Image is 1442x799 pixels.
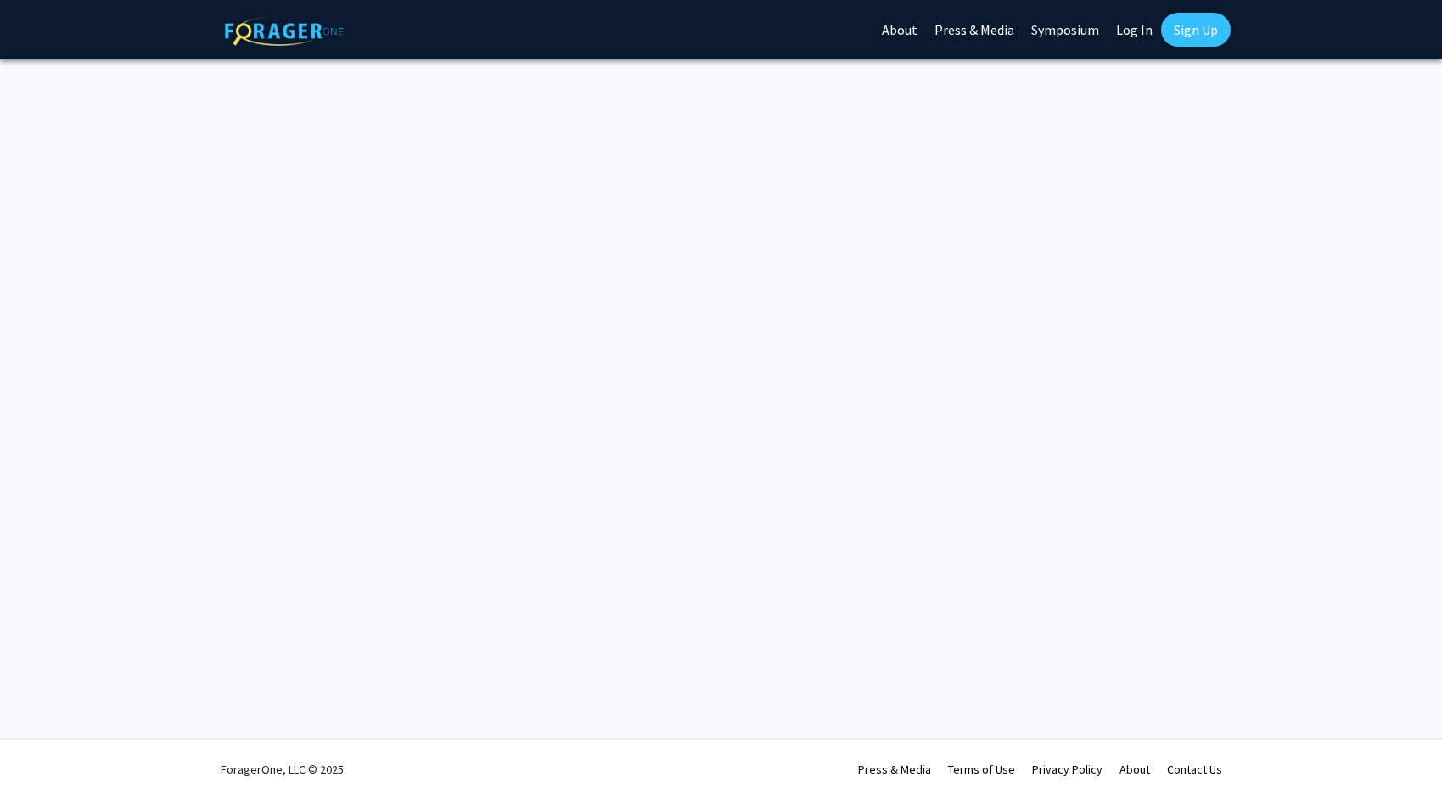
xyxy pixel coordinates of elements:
[948,762,1015,777] a: Terms of Use
[1119,762,1150,777] a: About
[858,762,931,777] a: Press & Media
[1161,13,1231,47] a: Sign Up
[1032,762,1103,777] a: Privacy Policy
[221,740,344,799] div: ForagerOne, LLC © 2025
[225,16,344,46] img: ForagerOne Logo
[1167,762,1222,777] a: Contact Us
